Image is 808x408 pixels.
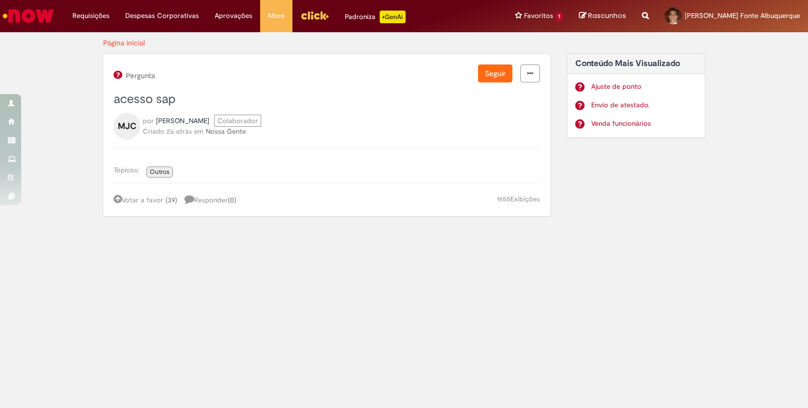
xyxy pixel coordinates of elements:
a: Rascunhos [579,11,626,21]
a: menu Ações [520,64,540,82]
span: 39 [168,196,175,205]
span: Rascunhos [588,11,626,21]
span: ( ) [228,196,236,205]
span: por [143,116,154,125]
h2: Conteúdo Mais Visualizado [575,59,697,69]
a: Página inicial [103,38,145,48]
a: Nossa Gente [206,127,246,136]
span: 0 [230,196,234,205]
a: MJC [114,121,140,130]
div: Conteúdo Mais Visualizado [567,53,706,138]
a: (39) [166,196,177,205]
span: Requisições [72,11,109,21]
span: 2a atrás [167,127,192,136]
img: click_logo_yellow_360x200.png [300,7,329,23]
a: Outros [146,166,173,178]
a: Venda funcionários [591,119,697,129]
span: Favoritos [524,11,553,21]
span: Exibições [510,194,540,203]
span: Pergunta [124,71,155,80]
span: 1 [555,12,563,21]
a: Votar a favor [114,196,163,205]
a: Ajuste de ponto [591,82,697,92]
div: Padroniza [345,11,406,23]
span: Colaborador [214,115,261,127]
a: 1 resposta, clique para responder [185,194,242,206]
span: Criado [143,127,164,136]
span: More [268,11,284,21]
span: MJC [118,118,136,135]
a: Marcio Jose Campos perfil [156,116,209,126]
a: Envio de atestado. [591,100,697,110]
span: Marcio Jose Campos perfil [156,116,209,125]
span: [PERSON_NAME] Fonte Albuquerque [685,11,800,20]
span: 1655 [497,194,510,203]
span: acesso sap [114,91,176,107]
span: Aprovações [215,11,252,21]
img: ServiceNow [1,5,56,26]
p: +GenAi [380,11,406,23]
button: Seguir [478,64,512,82]
span: Tópicos: [114,165,144,174]
span: em [194,127,204,136]
span: Outros [150,168,170,176]
span: Despesas Corporativas [125,11,199,21]
span: Responder [185,196,236,205]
